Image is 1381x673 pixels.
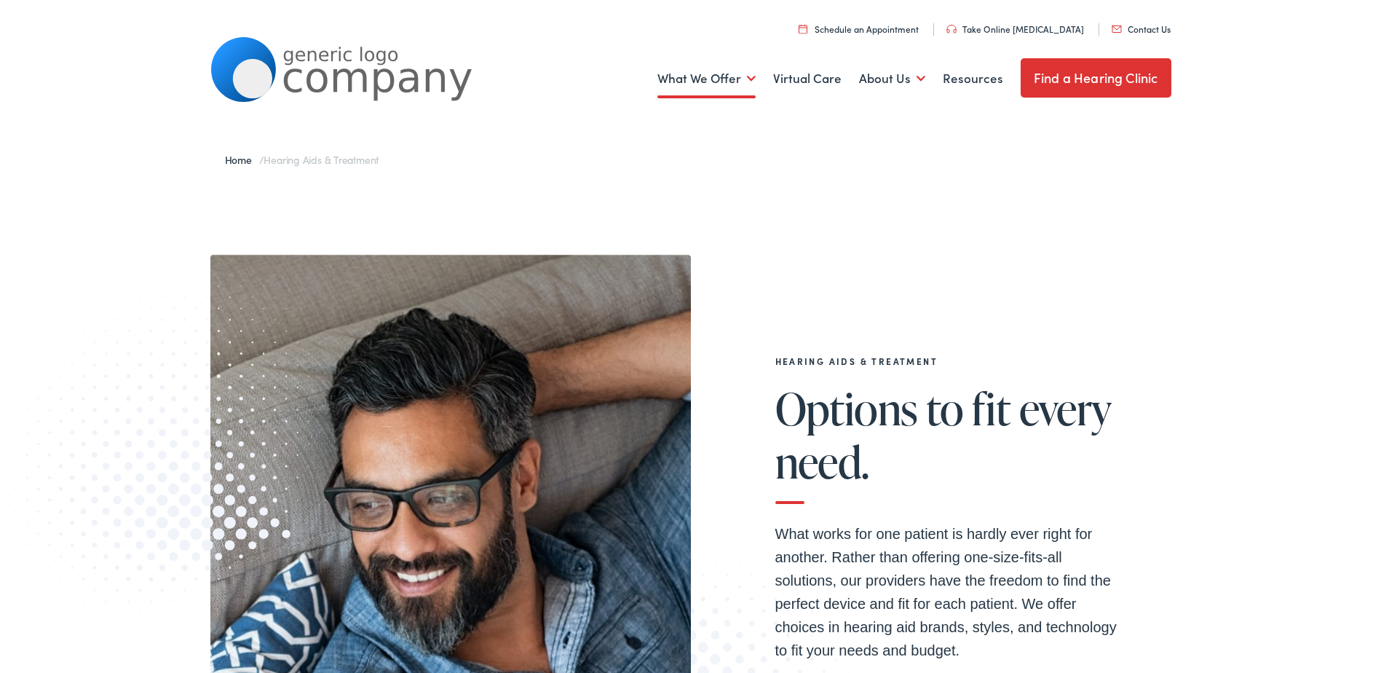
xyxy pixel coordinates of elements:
a: Schedule an Appointment [799,23,919,35]
a: Resources [943,52,1003,106]
a: Contact Us [1112,23,1171,35]
p: What works for one patient is hardly ever right for another. Rather than offering one-size-fits-a... [775,522,1125,662]
span: / [225,152,379,167]
img: utility icon [946,25,957,34]
img: utility icon [799,24,807,34]
span: to [926,385,964,433]
a: Home [225,152,259,167]
span: fit [972,385,1010,433]
span: need. [775,438,869,486]
h2: Hearing Aids & Treatment [775,356,1125,366]
a: What We Offer [657,52,756,106]
span: Hearing Aids & Treatment [264,152,379,167]
img: utility icon [1112,25,1122,33]
a: Take Online [MEDICAL_DATA] [946,23,1084,35]
span: every [1019,385,1112,433]
a: Virtual Care [773,52,842,106]
a: About Us [859,52,925,106]
a: Find a Hearing Clinic [1021,58,1171,98]
span: Options [775,385,918,433]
